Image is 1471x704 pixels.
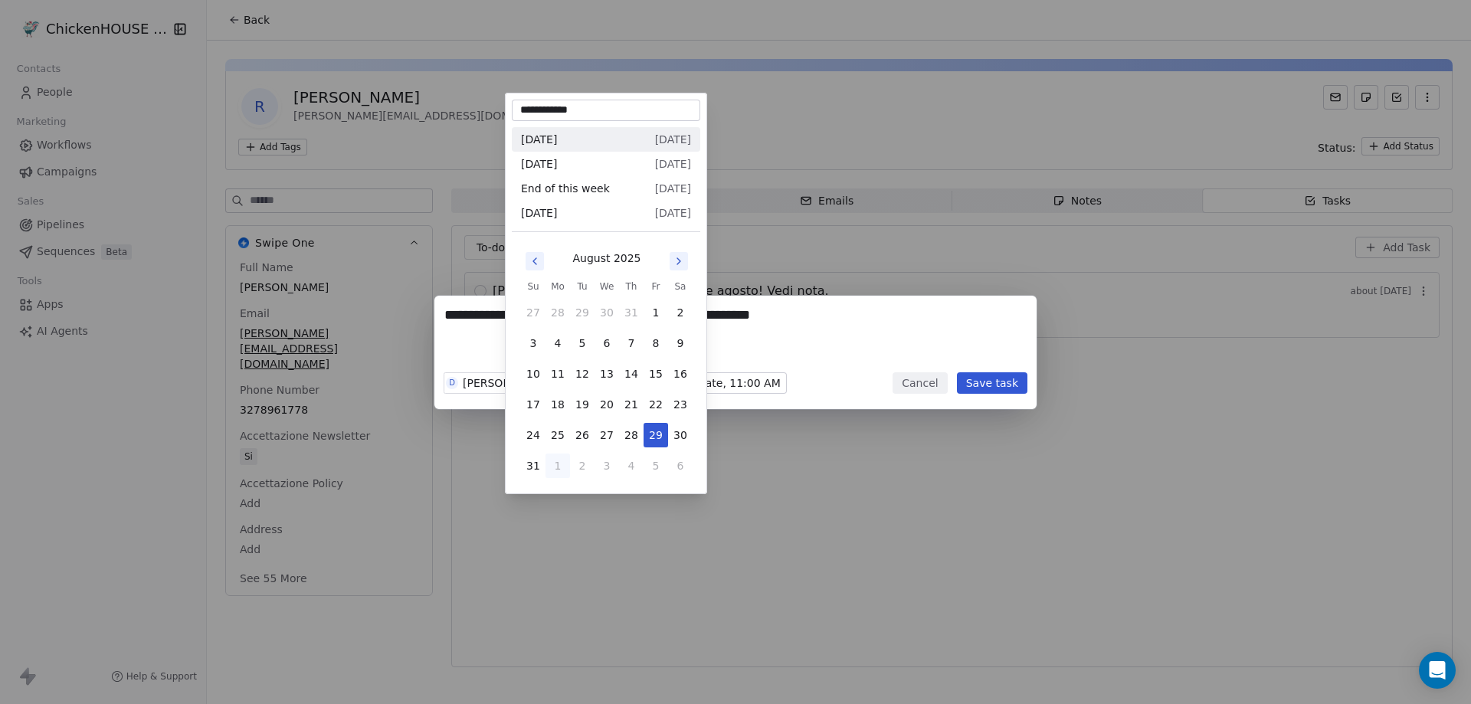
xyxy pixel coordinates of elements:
span: [DATE] [655,156,691,172]
button: 15 [644,362,668,386]
button: 30 [668,423,693,447]
span: [DATE] [655,181,691,196]
th: Friday [644,279,668,294]
span: End of this week [521,181,610,196]
button: 9 [668,331,693,355]
button: 23 [668,392,693,417]
button: 6 [668,454,693,478]
button: 27 [521,300,545,325]
button: 1 [545,454,570,478]
button: 2 [668,300,693,325]
button: 25 [545,423,570,447]
button: Go to previous month [524,250,545,272]
button: 27 [595,423,619,447]
button: 7 [619,331,644,355]
button: 30 [595,300,619,325]
th: Saturday [668,279,693,294]
th: Sunday [521,279,545,294]
button: 3 [595,454,619,478]
button: 13 [595,362,619,386]
button: 5 [644,454,668,478]
button: 3 [521,331,545,355]
button: Go to next month [668,250,690,272]
button: 14 [619,362,644,386]
button: 26 [570,423,595,447]
button: 8 [644,331,668,355]
span: [DATE] [655,132,691,147]
button: 19 [570,392,595,417]
span: [DATE] [655,205,691,221]
button: 4 [619,454,644,478]
button: 28 [545,300,570,325]
span: [DATE] [521,156,557,172]
button: 20 [595,392,619,417]
th: Monday [545,279,570,294]
button: 17 [521,392,545,417]
button: 1 [644,300,668,325]
button: 2 [570,454,595,478]
button: 31 [521,454,545,478]
th: Wednesday [595,279,619,294]
button: 29 [644,423,668,447]
button: 29 [570,300,595,325]
button: 31 [619,300,644,325]
button: 24 [521,423,545,447]
button: 28 [619,423,644,447]
button: 18 [545,392,570,417]
button: 6 [595,331,619,355]
span: [DATE] [521,205,557,221]
button: 4 [545,331,570,355]
button: 12 [570,362,595,386]
button: 21 [619,392,644,417]
span: [DATE] [521,132,557,147]
th: Tuesday [570,279,595,294]
th: Thursday [619,279,644,294]
button: 5 [570,331,595,355]
button: 16 [668,362,693,386]
button: 22 [644,392,668,417]
button: 10 [521,362,545,386]
button: 11 [545,362,570,386]
div: August 2025 [572,250,640,267]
